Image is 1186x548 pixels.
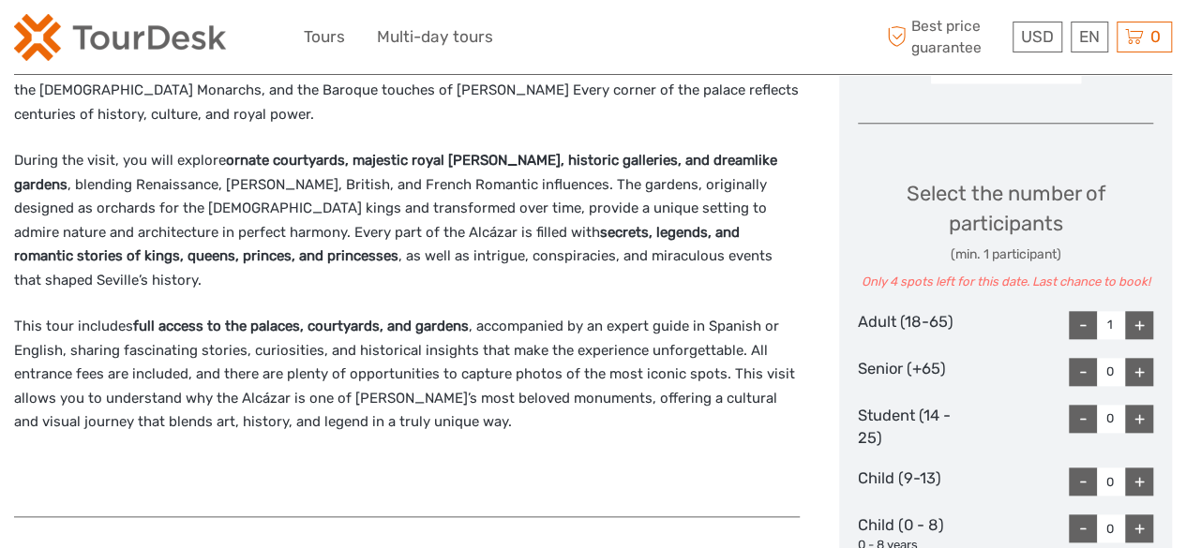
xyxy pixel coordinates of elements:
a: Multi-day tours [377,23,493,51]
div: Child (9-13) [858,467,956,496]
button: Open LiveChat chat widget [216,29,238,52]
img: 2254-3441b4b5-4e5f-4d00-b396-31f1d84a6ebf_logo_small.png [14,14,226,61]
div: Select the number of participants [858,179,1153,291]
div: - [1069,311,1097,339]
div: Adult (18-65) [858,311,956,339]
div: Student (14 - 25) [858,405,956,449]
div: + [1125,467,1153,496]
div: - [1069,358,1097,386]
div: - [1069,405,1097,433]
p: During the visit, you will explore , blending Renaissance, [PERSON_NAME], British, and French Rom... [14,149,800,292]
div: - [1069,467,1097,496]
a: Tours [304,23,345,51]
strong: full access to the palaces, courtyards, and gardens [133,318,469,334]
div: + [1125,514,1153,542]
div: Senior (+65) [858,358,956,386]
span: Best price guarantee [882,16,1008,57]
span: 0 [1148,27,1163,46]
div: - [1069,514,1097,542]
p: We're away right now. Please check back later! [26,33,212,48]
div: + [1125,311,1153,339]
div: EN [1071,22,1108,52]
div: Only 4 spots left for this date. Last chance to book! [858,274,1153,291]
div: + [1125,405,1153,433]
div: + [1125,358,1153,386]
p: This tour includes , accompanied by an expert guide in Spanish or English, sharing fascinating st... [14,315,800,435]
div: (min. 1 participant) [858,245,1153,264]
strong: ornate courtyards, majestic royal [PERSON_NAME], historic galleries, and dreamlike gardens [14,152,777,193]
span: USD [1021,27,1054,46]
